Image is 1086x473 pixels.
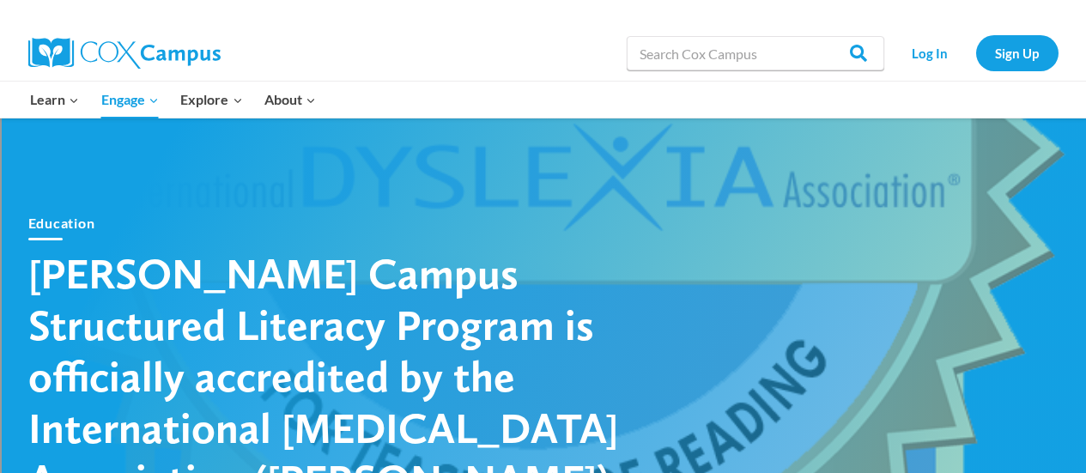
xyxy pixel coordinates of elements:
[627,36,884,70] input: Search Cox Campus
[976,35,1059,70] a: Sign Up
[30,88,79,111] span: Learn
[180,88,242,111] span: Explore
[893,35,968,70] a: Log In
[101,88,159,111] span: Engage
[264,88,316,111] span: About
[20,82,327,118] nav: Primary Navigation
[28,215,95,231] a: Education
[28,38,221,69] img: Cox Campus
[893,35,1059,70] nav: Secondary Navigation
